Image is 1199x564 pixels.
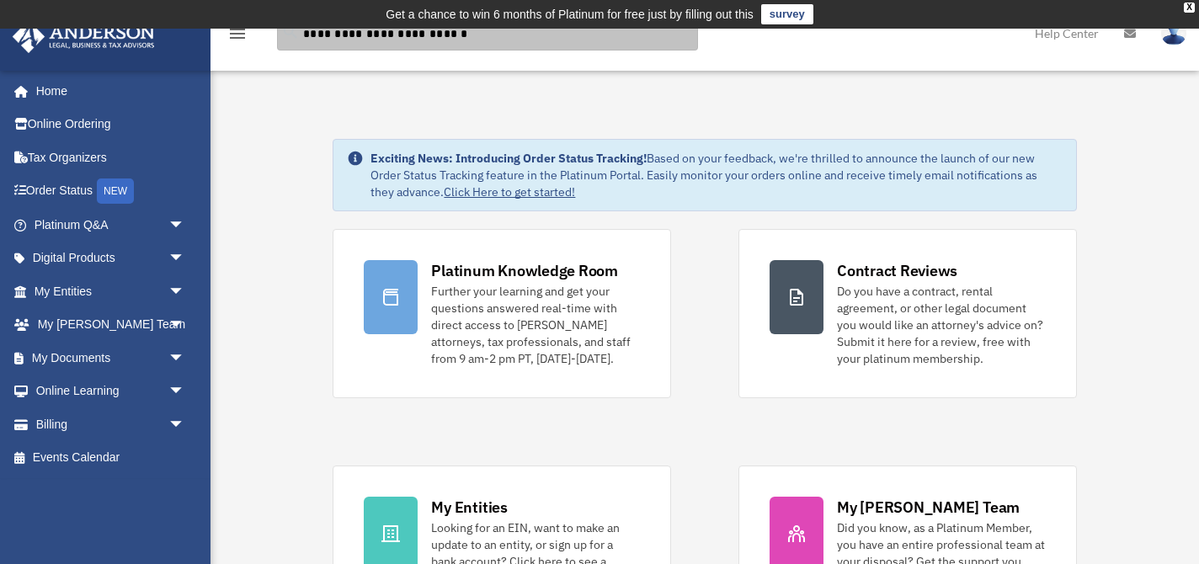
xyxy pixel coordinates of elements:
[837,260,957,281] div: Contract Reviews
[168,407,202,442] span: arrow_drop_down
[333,229,671,398] a: Platinum Knowledge Room Further your learning and get your questions answered real-time with dire...
[12,141,210,174] a: Tax Organizers
[12,208,210,242] a: Platinum Q&Aarrow_drop_down
[12,341,210,375] a: My Documentsarrow_drop_down
[168,375,202,409] span: arrow_drop_down
[761,4,813,24] a: survey
[12,308,210,342] a: My [PERSON_NAME] Teamarrow_drop_down
[168,341,202,375] span: arrow_drop_down
[738,229,1077,398] a: Contract Reviews Do you have a contract, rental agreement, or other legal document you would like...
[168,208,202,242] span: arrow_drop_down
[97,178,134,204] div: NEW
[227,24,248,44] i: menu
[1184,3,1195,13] div: close
[281,23,300,41] i: search
[386,4,754,24] div: Get a chance to win 6 months of Platinum for free just by filling out this
[444,184,575,200] a: Click Here to get started!
[227,29,248,44] a: menu
[370,150,1062,200] div: Based on your feedback, we're thrilled to announce the launch of our new Order Status Tracking fe...
[12,441,210,475] a: Events Calendar
[12,108,210,141] a: Online Ordering
[431,497,507,518] div: My Entities
[837,497,1020,518] div: My [PERSON_NAME] Team
[370,151,647,166] strong: Exciting News: Introducing Order Status Tracking!
[168,274,202,309] span: arrow_drop_down
[168,308,202,343] span: arrow_drop_down
[837,283,1046,367] div: Do you have a contract, rental agreement, or other legal document you would like an attorney's ad...
[12,375,210,408] a: Online Learningarrow_drop_down
[8,20,160,53] img: Anderson Advisors Platinum Portal
[12,74,202,108] a: Home
[12,242,210,275] a: Digital Productsarrow_drop_down
[431,260,618,281] div: Platinum Knowledge Room
[12,274,210,308] a: My Entitiesarrow_drop_down
[168,242,202,276] span: arrow_drop_down
[12,174,210,209] a: Order StatusNEW
[431,283,640,367] div: Further your learning and get your questions answered real-time with direct access to [PERSON_NAM...
[1161,21,1186,45] img: User Pic
[12,407,210,441] a: Billingarrow_drop_down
